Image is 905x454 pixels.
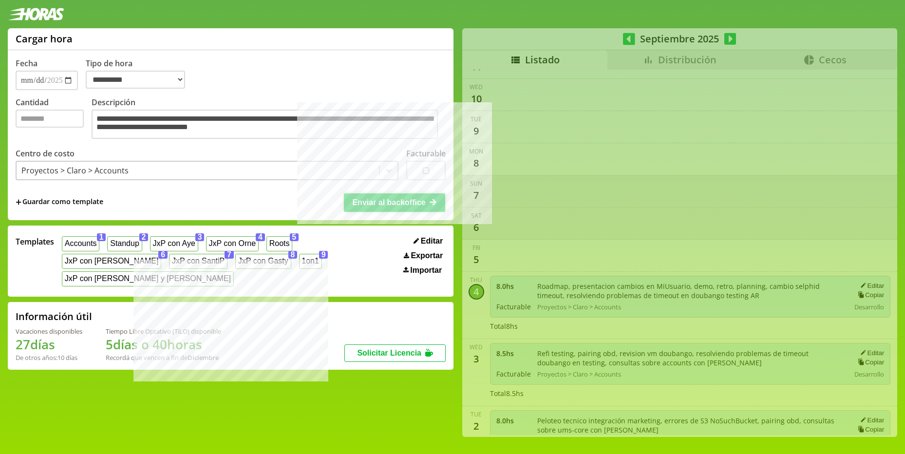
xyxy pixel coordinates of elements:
[16,310,92,323] h2: Información útil
[16,97,92,141] label: Cantidad
[97,233,106,241] span: 1
[421,237,443,246] span: Editar
[344,193,445,212] button: Enviar al backoffice
[21,165,129,176] div: Proyectos > Claro > Accounts
[256,233,265,241] span: 4
[266,236,292,251] button: Roots5
[107,236,142,251] button: Standup2
[357,349,421,357] span: Solicitar Licencia
[411,236,446,246] button: Editar
[62,236,99,251] button: Accounts1
[299,254,322,269] button: 1on19
[92,110,438,139] textarea: Descripción
[8,8,64,20] img: logotipo
[106,336,221,353] h1: 5 días o 40 horas
[288,251,298,259] span: 8
[106,327,221,336] div: Tiempo Libre Optativo (TiLO) disponible
[16,110,84,128] input: Cantidad
[401,251,446,261] button: Exportar
[344,344,446,362] button: Solicitar Licencia
[16,197,103,208] span: +Guardar como template
[150,236,198,251] button: JxP con Aye3
[62,254,161,269] button: JxP con [PERSON_NAME]6
[319,251,328,259] span: 9
[411,251,443,260] span: Exportar
[92,97,446,141] label: Descripción
[16,32,73,45] h1: Cargar hora
[290,233,299,241] span: 5
[16,327,82,336] div: Vacaciones disponibles
[16,353,82,362] div: De otros años: 10 días
[158,251,168,259] span: 6
[206,236,259,251] button: JxP con Orne4
[188,353,219,362] b: Diciembre
[139,233,149,241] span: 2
[86,71,185,89] select: Tipo de hora
[16,336,82,353] h1: 27 días
[406,148,446,159] label: Facturable
[169,254,227,269] button: JxP con SantiP7
[16,148,75,159] label: Centro de costo
[86,58,193,90] label: Tipo de hora
[235,254,291,269] button: JxP con Gasty8
[195,233,205,241] span: 3
[410,266,442,275] span: Importar
[225,251,234,259] span: 7
[16,197,21,208] span: +
[16,236,54,247] span: Templates
[352,198,425,207] span: Enviar al backoffice
[106,353,221,362] div: Recordá que vencen a fin de
[16,58,38,69] label: Fecha
[62,271,234,286] button: JxP con [PERSON_NAME] y [PERSON_NAME]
